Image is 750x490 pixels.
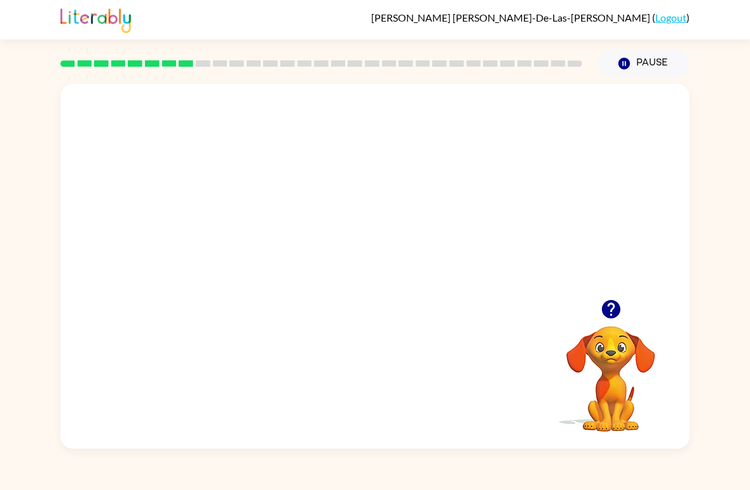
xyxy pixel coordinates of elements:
video: Your browser must support playing .mp4 files to use Literably. Please try using another browser. [547,306,674,433]
img: Literably [60,5,131,33]
div: ( ) [371,11,690,24]
video: Your browser must support playing .mp4 files to use Literably. Please try using another browser. [60,84,690,299]
button: Pause [597,49,690,78]
a: Logout [655,11,686,24]
span: [PERSON_NAME] [PERSON_NAME]-De-Las-[PERSON_NAME] [371,11,652,24]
